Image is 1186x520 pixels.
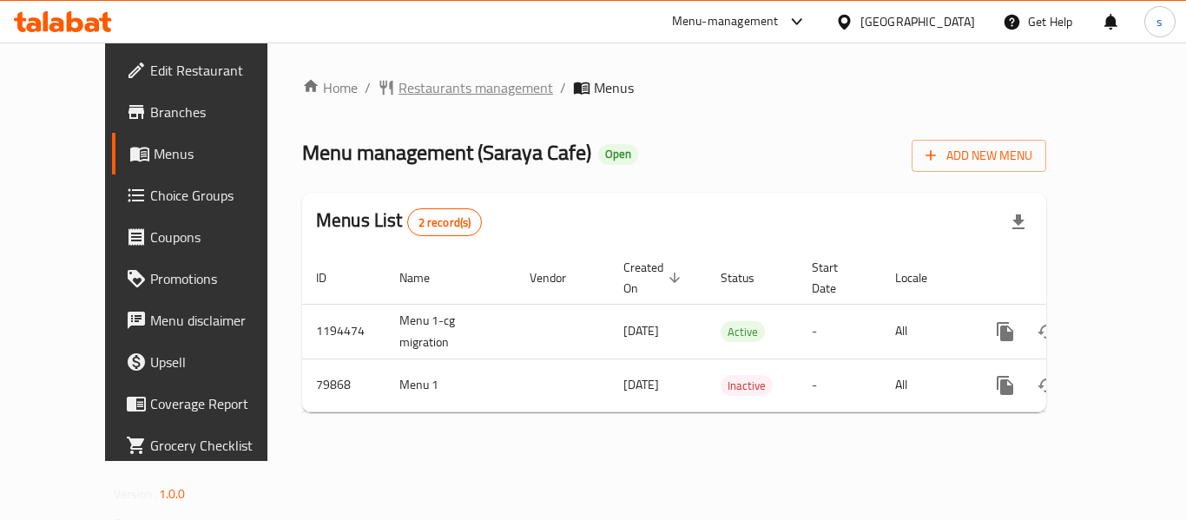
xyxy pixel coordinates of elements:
[150,268,289,289] span: Promotions
[302,304,385,359] td: 1194474
[112,425,303,466] a: Grocery Checklist
[150,102,289,122] span: Branches
[598,147,638,161] span: Open
[721,267,777,288] span: Status
[1026,365,1068,406] button: Change Status
[926,145,1032,167] span: Add New Menu
[860,12,975,31] div: [GEOGRAPHIC_DATA]
[623,257,686,299] span: Created On
[721,321,765,342] div: Active
[399,77,553,98] span: Restaurants management
[385,304,516,359] td: Menu 1-cg migration
[598,144,638,165] div: Open
[302,77,1046,98] nav: breadcrumb
[881,359,971,411] td: All
[316,207,482,236] h2: Menus List
[623,319,659,342] span: [DATE]
[985,311,1026,352] button: more
[302,133,591,172] span: Menu management ( Saraya Cafe )
[560,77,566,98] li: /
[112,174,303,216] a: Choice Groups
[112,341,303,383] a: Upsell
[114,483,156,505] span: Version:
[112,91,303,133] a: Branches
[159,483,186,505] span: 1.0.0
[798,304,881,359] td: -
[316,267,349,288] span: ID
[150,227,289,247] span: Coupons
[985,365,1026,406] button: more
[112,299,303,341] a: Menu disclaimer
[721,375,773,396] div: Inactive
[302,252,1165,412] table: enhanced table
[365,77,371,98] li: /
[798,359,881,411] td: -
[672,11,779,32] div: Menu-management
[998,201,1039,243] div: Export file
[150,185,289,206] span: Choice Groups
[623,373,659,396] span: [DATE]
[112,216,303,258] a: Coupons
[150,352,289,372] span: Upsell
[881,304,971,359] td: All
[1026,311,1068,352] button: Change Status
[721,376,773,396] span: Inactive
[112,258,303,299] a: Promotions
[971,252,1165,305] th: Actions
[302,359,385,411] td: 79868
[407,208,483,236] div: Total records count
[399,267,452,288] span: Name
[912,140,1046,172] button: Add New Menu
[594,77,634,98] span: Menus
[150,60,289,81] span: Edit Restaurant
[302,77,358,98] a: Home
[721,322,765,342] span: Active
[378,77,553,98] a: Restaurants management
[154,143,289,164] span: Menus
[408,214,482,231] span: 2 record(s)
[112,133,303,174] a: Menus
[385,359,516,411] td: Menu 1
[150,393,289,414] span: Coverage Report
[812,257,860,299] span: Start Date
[112,49,303,91] a: Edit Restaurant
[112,383,303,425] a: Coverage Report
[1156,12,1163,31] span: s
[530,267,589,288] span: Vendor
[150,435,289,456] span: Grocery Checklist
[150,310,289,331] span: Menu disclaimer
[895,267,950,288] span: Locale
